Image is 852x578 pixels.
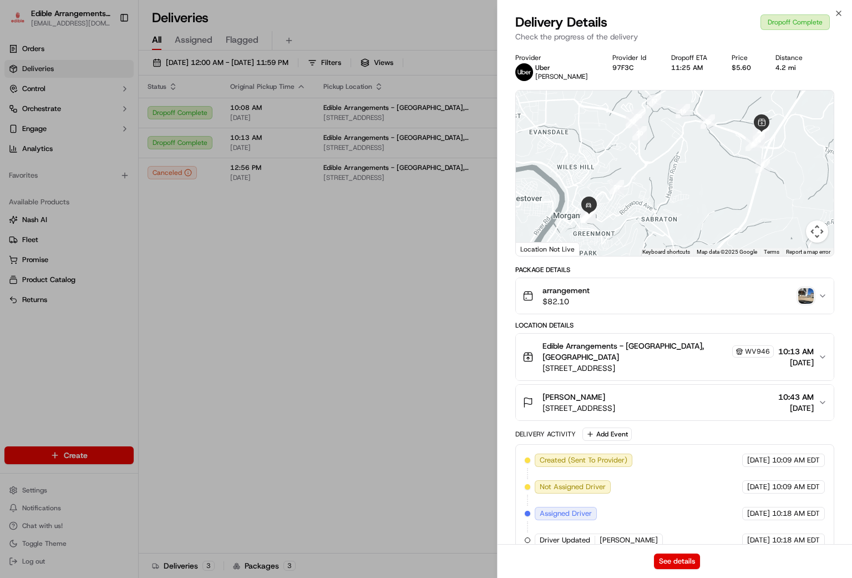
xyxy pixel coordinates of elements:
[11,162,29,180] img: Masood Aslam
[519,242,555,256] img: Google
[50,107,182,118] div: Start new chat
[671,63,714,72] div: 11:25 AM
[22,249,85,260] span: Knowledge Base
[516,278,834,314] button: arrangement$82.10photo_proof_of_delivery image
[515,53,595,62] div: Provider
[755,125,769,140] div: 8
[610,180,624,194] div: 21
[798,288,814,304] img: photo_proof_of_delivery image
[11,45,202,63] p: Welcome 👋
[542,391,605,403] span: [PERSON_NAME]
[540,509,592,519] span: Assigned Driver
[22,173,31,182] img: 1736555255976-a54dd68f-1ca7-489b-9aae-adbdc363a1c4
[772,535,820,545] span: 10:18 AM EDT
[581,208,596,222] div: 31
[732,53,758,62] div: Price
[542,403,615,414] span: [STREET_ADDRESS]
[654,554,700,569] button: See details
[535,63,588,72] p: Uber
[772,509,820,519] span: 10:18 AM EDT
[747,535,770,545] span: [DATE]
[632,126,647,140] div: 20
[747,482,770,492] span: [DATE]
[753,126,768,140] div: 13
[29,72,200,84] input: Got a question? Start typing here...
[775,53,809,62] div: Distance
[775,63,809,72] div: 4.2 mi
[515,321,834,330] div: Location Details
[750,133,765,148] div: 14
[126,203,149,212] span: [DATE]
[701,114,715,129] div: 15
[642,248,690,256] button: Keyboard shortcuts
[515,31,834,42] p: Check the progress of the delivery
[647,94,661,108] div: 17
[612,53,653,62] div: Provider Id
[22,203,31,212] img: 1736555255976-a54dd68f-1ca7-489b-9aae-adbdc363a1c4
[519,242,555,256] a: Open this area in Google Maps (opens a new window)
[778,357,814,368] span: [DATE]
[11,12,33,34] img: Nash
[580,208,595,222] div: 30
[11,250,20,259] div: 📗
[120,203,124,212] span: •
[11,107,31,127] img: 1736555255976-a54dd68f-1ca7-489b-9aae-adbdc363a1c4
[515,265,834,274] div: Package Details
[172,143,202,156] button: See all
[778,391,814,403] span: 10:43 AM
[515,63,533,81] img: uber-new-logo.jpeg
[540,535,590,545] span: Driver Updated
[772,482,820,492] span: 10:09 AM EDT
[745,347,770,356] span: WV946
[772,455,820,465] span: 10:09 AM EDT
[23,107,43,127] img: 9188753566659_6852d8bf1fb38e338040_72.png
[806,220,828,243] button: Map camera controls
[540,455,627,465] span: Created (Sent To Provider)
[540,482,606,492] span: Not Assigned Driver
[34,173,90,182] span: [PERSON_NAME]
[542,340,730,363] span: Edible Arrangements - [GEOGRAPHIC_DATA], [GEOGRAPHIC_DATA]
[11,192,29,214] img: Wisdom Oko
[542,285,590,296] span: arrangement
[34,203,118,212] span: Wisdom [PERSON_NAME]
[764,249,779,255] a: Terms (opens in new tab)
[110,276,134,284] span: Pylon
[535,72,588,81] span: [PERSON_NAME]
[631,109,646,123] div: 18
[189,110,202,123] button: Start new chat
[515,430,576,439] div: Delivery Activity
[786,249,830,255] a: Report a map error
[542,296,590,307] span: $82.10
[747,455,770,465] span: [DATE]
[7,244,89,264] a: 📗Knowledge Base
[515,13,607,31] span: Delivery Details
[98,173,121,182] span: [DATE]
[671,53,714,62] div: Dropoff ETA
[50,118,153,127] div: We're available if you need us!
[78,275,134,284] a: Powered byPylon
[626,114,640,128] div: 19
[745,137,760,151] div: 3
[105,249,178,260] span: API Documentation
[778,346,814,357] span: 10:13 AM
[754,126,768,140] div: 10
[582,428,632,441] button: Add Event
[92,173,96,182] span: •
[11,145,74,154] div: Past conversations
[778,403,814,414] span: [DATE]
[612,63,633,72] button: 97F3C
[600,535,658,545] span: [PERSON_NAME]
[89,244,182,264] a: 💻API Documentation
[94,250,103,259] div: 💻
[755,159,770,173] div: 2
[697,249,757,255] span: Map data ©2025 Google
[676,104,690,118] div: 16
[542,363,774,374] span: [STREET_ADDRESS]
[732,63,758,72] div: $5.60
[516,385,834,420] button: [PERSON_NAME][STREET_ADDRESS]10:43 AM[DATE]
[747,509,770,519] span: [DATE]
[516,334,834,380] button: Edible Arrangements - [GEOGRAPHIC_DATA], [GEOGRAPHIC_DATA]WV946[STREET_ADDRESS]10:13 AM[DATE]
[516,242,580,256] div: Location Not Live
